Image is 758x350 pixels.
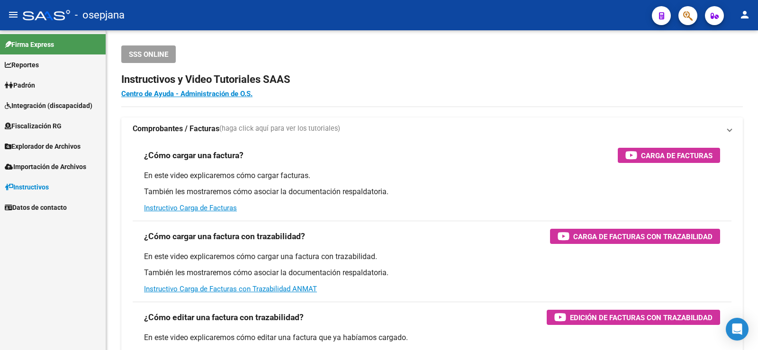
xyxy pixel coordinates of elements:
span: Padrón [5,80,35,90]
mat-expansion-panel-header: Comprobantes / Facturas(haga click aquí para ver los tutoriales) [121,117,743,140]
span: Firma Express [5,39,54,50]
button: Edición de Facturas con Trazabilidad [547,310,720,325]
span: Integración (discapacidad) [5,100,92,111]
a: Instructivo Carga de Facturas con Trazabilidad ANMAT [144,285,317,293]
span: Datos de contacto [5,202,67,213]
span: SSS ONLINE [129,50,168,59]
h3: ¿Cómo cargar una factura con trazabilidad? [144,230,305,243]
span: Explorador de Archivos [5,141,81,152]
p: En este video explicaremos cómo cargar facturas. [144,171,720,181]
h3: ¿Cómo cargar una factura? [144,149,244,162]
p: También les mostraremos cómo asociar la documentación respaldatoria. [144,187,720,197]
span: Carga de Facturas con Trazabilidad [573,231,713,242]
button: SSS ONLINE [121,45,176,63]
span: Edición de Facturas con Trazabilidad [570,312,713,323]
span: Instructivos [5,182,49,192]
h3: ¿Cómo editar una factura con trazabilidad? [144,311,304,324]
p: En este video explicaremos cómo cargar una factura con trazabilidad. [144,251,720,262]
div: Open Intercom Messenger [726,318,749,341]
span: Importación de Archivos [5,162,86,172]
span: Fiscalización RG [5,121,62,131]
p: También les mostraremos cómo asociar la documentación respaldatoria. [144,268,720,278]
strong: Comprobantes / Facturas [133,124,219,134]
h2: Instructivos y Video Tutoriales SAAS [121,71,743,89]
span: Reportes [5,60,39,70]
span: (haga click aquí para ver los tutoriales) [219,124,340,134]
mat-icon: person [739,9,750,20]
a: Centro de Ayuda - Administración de O.S. [121,90,253,98]
button: Carga de Facturas con Trazabilidad [550,229,720,244]
span: Carga de Facturas [641,150,713,162]
button: Carga de Facturas [618,148,720,163]
span: - osepjana [75,5,125,26]
mat-icon: menu [8,9,19,20]
a: Instructivo Carga de Facturas [144,204,237,212]
p: En este video explicaremos cómo editar una factura que ya habíamos cargado. [144,332,720,343]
